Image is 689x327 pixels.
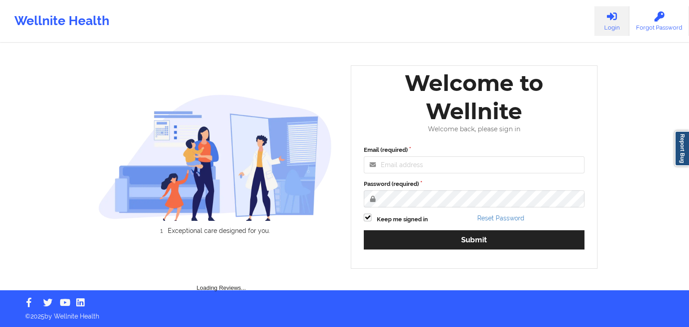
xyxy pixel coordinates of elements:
[364,230,584,250] button: Submit
[364,180,584,189] label: Password (required)
[358,125,591,133] div: Welcome back, please sign in
[98,250,345,293] div: Loading Reviews...
[358,69,591,125] div: Welcome to Wellnite
[377,215,428,224] label: Keep me signed in
[675,131,689,166] a: Report Bug
[364,146,584,155] label: Email (required)
[19,305,670,321] p: © 2025 by Wellnite Health
[98,94,332,221] img: wellnite-auth-hero_200.c722682e.png
[629,6,689,36] a: Forgot Password
[364,156,584,173] input: Email address
[594,6,629,36] a: Login
[477,215,524,222] a: Reset Password
[106,227,332,234] li: Exceptional care designed for you.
